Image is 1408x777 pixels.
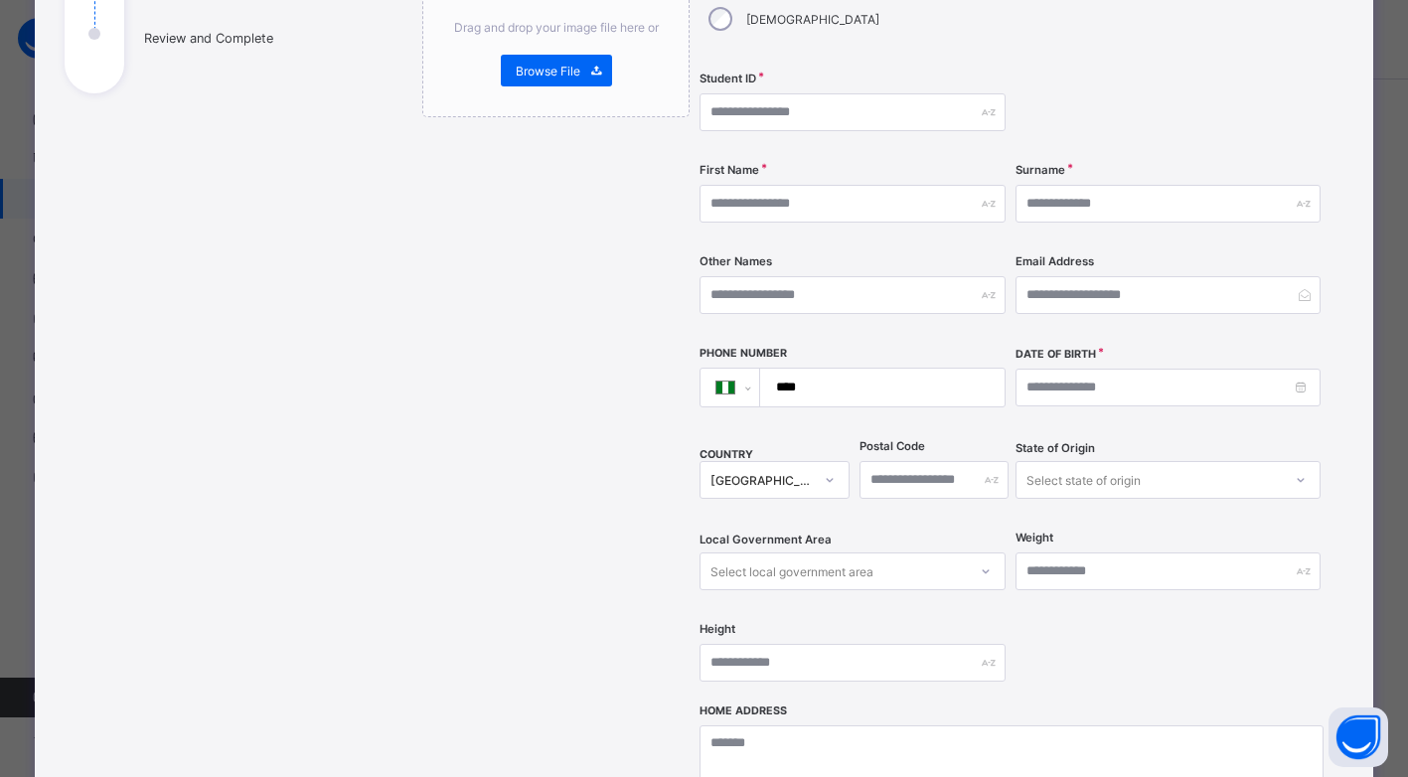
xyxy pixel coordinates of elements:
[700,72,756,85] label: Student ID
[746,12,879,27] label: [DEMOGRAPHIC_DATA]
[710,552,873,590] div: Select local government area
[700,533,832,546] span: Local Government Area
[700,622,735,636] label: Height
[700,704,787,717] label: Home Address
[700,347,787,360] label: Phone Number
[454,20,659,35] span: Drag and drop your image file here or
[1026,461,1141,499] div: Select state of origin
[516,64,580,78] span: Browse File
[700,254,772,268] label: Other Names
[1016,441,1095,455] span: State of Origin
[1016,254,1094,268] label: Email Address
[700,448,753,461] span: COUNTRY
[700,163,759,177] label: First Name
[1016,531,1053,544] label: Weight
[1016,348,1096,361] label: Date of Birth
[860,439,925,453] label: Postal Code
[1329,707,1388,767] button: Open asap
[1016,163,1065,177] label: Surname
[710,473,813,488] div: [GEOGRAPHIC_DATA]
